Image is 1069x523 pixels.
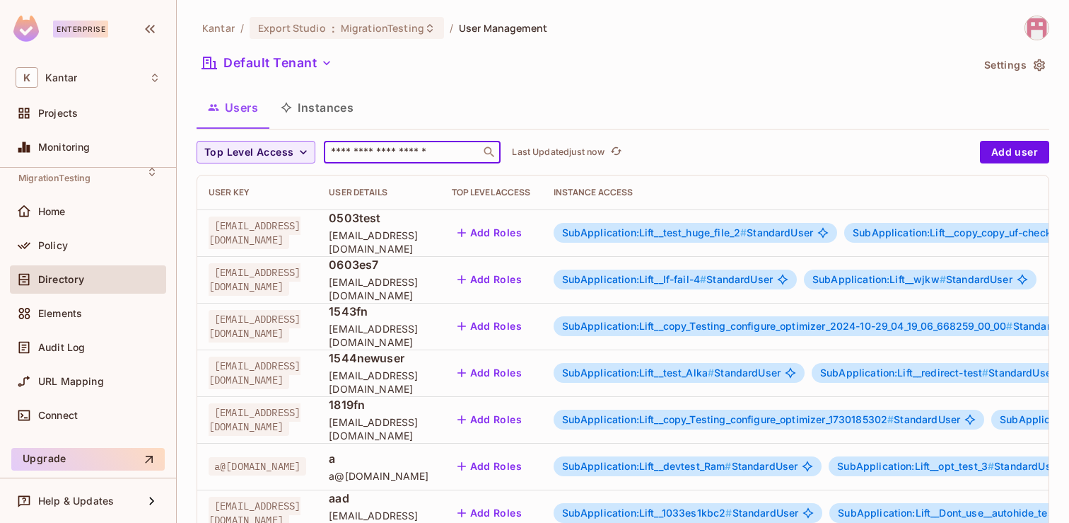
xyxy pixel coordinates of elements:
button: Add Roles [452,408,528,431]
span: [EMAIL_ADDRESS][DOMAIN_NAME] [329,229,428,255]
span: Directory [38,274,84,285]
span: Elements [38,308,82,319]
span: Help & Updates [38,495,114,507]
span: SubApplication:Lift__lf-fail-4 [562,273,707,285]
span: SubApplication:Lift__test_Alka [562,367,715,379]
button: Users [197,90,269,125]
span: a [329,451,428,466]
span: [EMAIL_ADDRESS][DOMAIN_NAME] [209,263,300,296]
span: User Management [459,21,547,35]
li: / [240,21,244,35]
span: [EMAIL_ADDRESS][DOMAIN_NAME] [209,310,300,343]
span: [EMAIL_ADDRESS][DOMAIN_NAME] [329,322,428,349]
button: Top Level Access [197,141,315,163]
span: Export Studio [258,21,326,35]
span: refresh [610,145,622,159]
span: StandardUser [837,461,1061,472]
button: refresh [607,144,624,161]
span: [EMAIL_ADDRESS][DOMAIN_NAME] [209,403,300,436]
button: Add Roles [452,315,528,338]
span: StandardUser [562,461,798,472]
span: Top Level Access [204,144,293,161]
button: Upgrade [11,448,165,471]
span: [EMAIL_ADDRESS][DOMAIN_NAME] [329,275,428,302]
span: 1543fn [329,304,428,319]
li: / [450,21,453,35]
span: SubApplication:Lift__copy_Testing_configure_optimizer_2024-10-29_04_19_06_668259_00_00 [562,320,1013,332]
span: StandardUser [562,227,814,238]
span: # [708,367,714,379]
span: 1544newuser [329,350,428,366]
button: Add Roles [452,455,528,478]
span: SubApplication:Lift__devtest_Ram [562,460,732,472]
span: # [982,367,988,379]
span: [EMAIL_ADDRESS][DOMAIN_NAME] [329,415,428,442]
span: Audit Log [38,342,85,353]
span: Click to refresh data [604,144,624,161]
button: Add Roles [452,268,528,291]
span: SubApplication:Lift__copy_Testing_configure_optimizer_1730185302 [562,413,894,425]
span: SubApplication:Lift__opt_test_3 [837,460,994,472]
span: # [887,413,894,425]
span: 1819fn [329,397,428,413]
span: MigrationTesting [341,21,424,35]
span: URL Mapping [38,376,104,387]
span: a@[DOMAIN_NAME] [329,469,428,483]
span: StandardUser [820,367,1055,379]
span: [EMAIL_ADDRESS][DOMAIN_NAME] [329,369,428,396]
img: SReyMgAAAABJRU5ErkJggg== [13,16,39,42]
span: Connect [38,410,78,421]
span: # [740,226,747,238]
span: # [725,507,732,519]
span: # [725,460,731,472]
span: MigrationTesting [18,173,90,184]
span: K [16,67,38,88]
div: Enterprise [53,21,108,38]
button: Instances [269,90,365,125]
button: Settings [979,54,1049,76]
span: # [1006,320,1012,332]
span: # [988,460,994,472]
span: [EMAIL_ADDRESS][DOMAIN_NAME] [209,357,300,389]
div: User Details [329,187,428,198]
span: # [940,273,946,285]
span: a@[DOMAIN_NAME] [209,457,306,476]
div: User Key [209,187,306,198]
p: Last Updated just now [512,146,604,158]
div: Top Level Access [452,187,531,198]
span: StandardUser [812,274,1012,285]
span: # [700,273,706,285]
span: SubApplication:Lift__redirect-test [820,367,988,379]
span: StandardUser [562,507,799,519]
img: Sahlath [1025,16,1048,40]
span: 0503test [329,210,428,226]
button: Add Roles [452,222,528,244]
span: aad [329,490,428,506]
span: [EMAIL_ADDRESS][DOMAIN_NAME] [209,217,300,249]
span: Monitoring [38,142,90,153]
span: SubApplication:Lift__1033es1kbc2 [562,507,732,519]
span: Workspace: Kantar [45,72,77,84]
span: the active workspace [202,21,235,35]
span: StandardUser [562,274,773,285]
button: Add Roles [452,362,528,384]
span: Policy [38,240,68,251]
span: Projects [38,108,78,119]
span: Home [38,206,66,217]
span: SubApplication:Lift__test_huge_file_2 [562,226,747,238]
span: SubApplication:Lift__wjkw [812,273,946,285]
span: StandardUser [562,367,781,379]
button: Default Tenant [197,52,338,74]
span: StandardUser [562,414,961,425]
span: 0603es7 [329,257,428,272]
span: : [331,23,336,34]
button: Add user [980,141,1049,163]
